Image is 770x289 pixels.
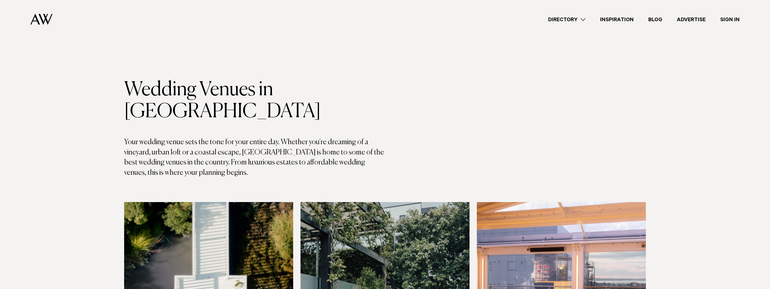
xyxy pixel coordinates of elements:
img: Auckland Weddings Logo [30,14,53,25]
a: Advertise [670,15,713,24]
a: Blog [641,15,670,24]
a: Sign In [713,15,747,24]
a: Directory [541,15,593,24]
a: Inspiration [593,15,641,24]
p: Your wedding venue sets the tone for your entire day. Whether you're dreaming of a vineyard, urba... [124,137,385,178]
h1: Wedding Venues in [GEOGRAPHIC_DATA] [124,79,385,123]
